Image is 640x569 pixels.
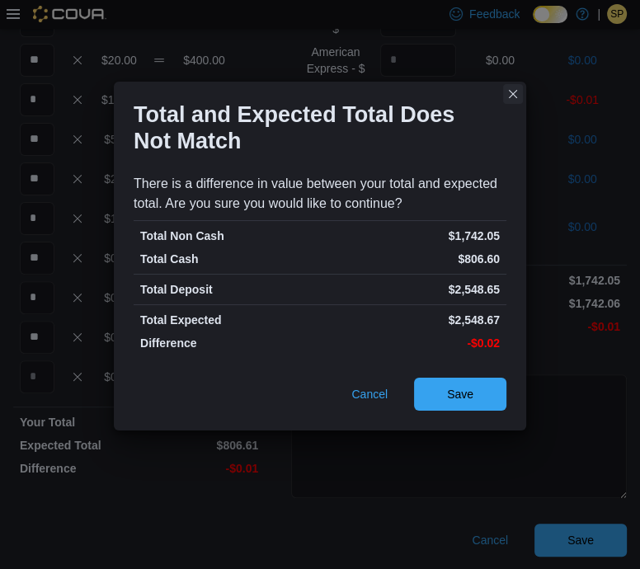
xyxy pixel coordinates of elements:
[134,174,506,214] div: There is a difference in value between your total and expected total. Are you sure you would like...
[140,312,317,328] p: Total Expected
[414,378,506,411] button: Save
[323,281,500,298] p: $2,548.65
[140,335,317,351] p: Difference
[323,335,500,351] p: -$0.02
[503,84,523,104] button: Closes this modal window
[140,281,317,298] p: Total Deposit
[447,386,473,402] span: Save
[351,386,388,402] span: Cancel
[140,251,317,267] p: Total Cash
[345,378,394,411] button: Cancel
[323,228,500,244] p: $1,742.05
[134,101,493,154] h1: Total and Expected Total Does Not Match
[323,312,500,328] p: $2,548.67
[140,228,317,244] p: Total Non Cash
[323,251,500,267] p: $806.60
